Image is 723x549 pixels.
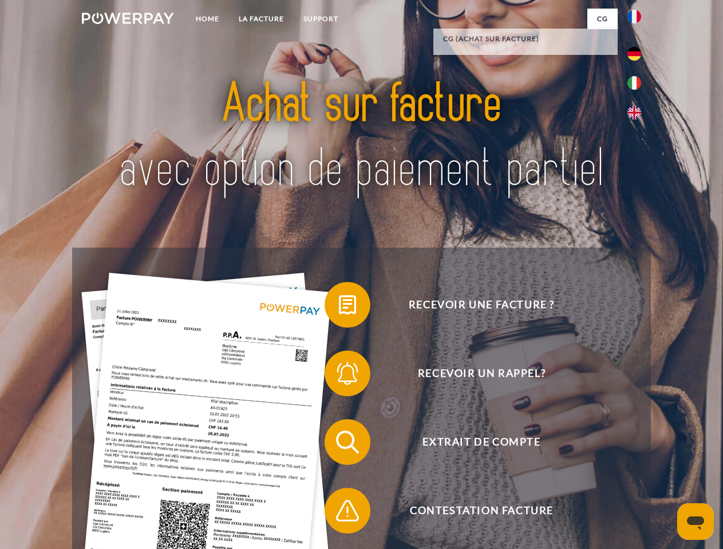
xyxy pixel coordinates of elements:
[325,351,622,396] button: Recevoir un rappel?
[627,76,641,90] img: it
[333,428,362,456] img: qb_search.svg
[587,9,618,29] a: CG
[677,503,714,540] iframe: Bouton de lancement de la fenêtre de messagerie
[627,47,641,61] img: de
[294,9,348,29] a: Support
[341,351,622,396] span: Recevoir un rappel?
[109,55,614,219] img: title-powerpay_fr.svg
[341,419,622,465] span: Extrait de compte
[229,9,294,29] a: LA FACTURE
[341,488,622,534] span: Contestation Facture
[333,359,362,388] img: qb_bell.svg
[433,49,618,70] a: CG (Compte de crédit/paiement partiel)
[627,106,641,120] img: en
[325,282,622,328] button: Recevoir une facture ?
[433,29,618,49] a: CG (achat sur facture)
[341,282,622,328] span: Recevoir une facture ?
[333,291,362,319] img: qb_bill.svg
[325,419,622,465] button: Extrait de compte
[627,10,641,23] img: fr
[82,13,174,24] img: logo-powerpay-white.svg
[325,488,622,534] button: Contestation Facture
[333,496,362,525] img: qb_warning.svg
[186,9,229,29] a: Home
